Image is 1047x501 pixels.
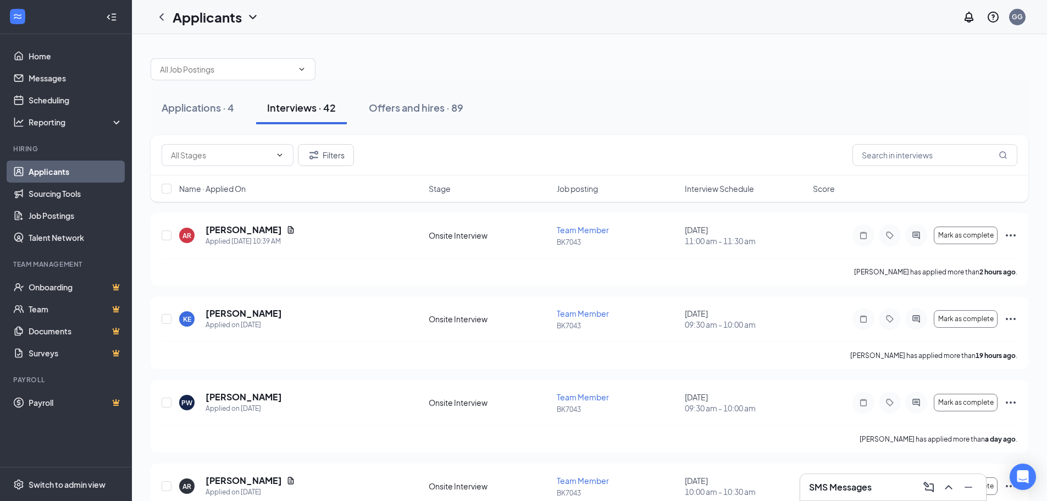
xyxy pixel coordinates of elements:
button: Filter Filters [298,144,354,166]
svg: Ellipses [1004,312,1017,326]
b: 2 hours ago [979,268,1016,276]
svg: Settings [13,479,24,490]
input: Search in interviews [852,144,1017,166]
svg: Tag [883,231,896,240]
button: ChevronUp [940,478,957,496]
p: [PERSON_NAME] has applied more than . [850,351,1017,360]
button: ComposeMessage [920,478,938,496]
button: Mark as complete [934,394,998,411]
svg: ActiveChat [910,398,923,407]
svg: Filter [307,148,320,162]
div: Applied on [DATE] [206,320,282,331]
span: Score [813,183,835,194]
p: BK7043 [557,321,678,331]
svg: ActiveChat [910,231,923,240]
svg: ChevronDown [246,10,259,24]
svg: MagnifyingGlass [999,151,1007,159]
svg: ActiveChat [910,315,923,323]
a: TeamCrown [29,298,123,320]
b: a day ago [985,435,1016,443]
div: Onsite Interview [429,313,550,324]
svg: Note [857,231,870,240]
p: BK7043 [557,238,678,247]
svg: Notifications [962,10,976,24]
a: Scheduling [29,89,123,111]
svg: Note [857,315,870,323]
div: Onsite Interview [429,481,550,492]
div: PW [181,398,192,408]
p: BK7043 [557,405,678,414]
div: Applied on [DATE] [206,403,282,414]
span: 09:30 am - 10:00 am [685,403,806,414]
a: PayrollCrown [29,392,123,414]
div: Open Intercom Messenger [1010,464,1036,490]
div: Team Management [13,260,120,269]
span: 11:00 am - 11:30 am [685,235,806,246]
span: Mark as complete [938,232,994,239]
div: Onsite Interview [429,397,550,408]
div: Switch to admin view [29,479,106,490]
svg: Ellipses [1004,396,1017,409]
h5: [PERSON_NAME] [206,475,282,487]
a: Talent Network [29,227,123,249]
a: Job Postings [29,205,123,227]
span: Team Member [557,309,609,318]
svg: ChevronDown [297,65,306,74]
svg: Ellipses [1004,229,1017,242]
p: BK7043 [557,488,678,498]
svg: QuestionInfo [987,10,1000,24]
span: Team Member [557,476,609,486]
svg: ComposeMessage [922,481,935,494]
div: [DATE] [685,224,806,246]
span: Mark as complete [938,399,994,406]
span: 10:00 am - 10:30 am [685,486,806,497]
div: Hiring [13,144,120,153]
div: Applications · 4 [162,101,234,114]
div: Reporting [29,117,123,128]
svg: Collapse [106,12,117,23]
span: Team Member [557,392,609,402]
p: [PERSON_NAME] has applied more than . [854,267,1017,277]
a: OnboardingCrown [29,276,123,298]
div: Offers and hires · 89 [369,101,463,114]
a: Messages [29,67,123,89]
svg: Tag [883,398,896,407]
svg: ChevronDown [275,151,284,159]
span: Stage [429,183,451,194]
h1: Applicants [173,8,242,26]
div: Applied [DATE] 10:39 AM [206,236,295,247]
a: SurveysCrown [29,342,123,364]
div: Onsite Interview [429,230,550,241]
a: DocumentsCrown [29,320,123,342]
h5: [PERSON_NAME] [206,224,282,236]
span: Name · Applied On [179,183,246,194]
div: AR [182,482,191,491]
div: Applied on [DATE] [206,487,295,498]
div: GG [1012,12,1023,21]
button: Minimize [960,478,977,496]
svg: Analysis [13,117,24,128]
svg: Ellipses [1004,480,1017,493]
svg: WorkstreamLogo [12,11,23,22]
div: Interviews · 42 [267,101,336,114]
h3: SMS Messages [809,481,872,493]
div: [DATE] [685,392,806,414]
b: 19 hours ago [976,351,1016,360]
svg: Tag [883,315,896,323]
svg: Document [286,476,295,485]
button: Mark as complete [934,227,998,244]
div: KE [183,315,191,324]
svg: ChevronLeft [155,10,168,24]
a: Sourcing Tools [29,183,123,205]
a: Home [29,45,123,67]
span: Mark as complete [938,315,994,323]
div: [DATE] [685,308,806,330]
button: Mark as complete [934,310,998,328]
svg: ChevronUp [942,481,955,494]
h5: [PERSON_NAME] [206,307,282,320]
input: All Stages [171,149,271,161]
div: [DATE] [685,475,806,497]
a: Applicants [29,161,123,183]
div: AR [182,231,191,240]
